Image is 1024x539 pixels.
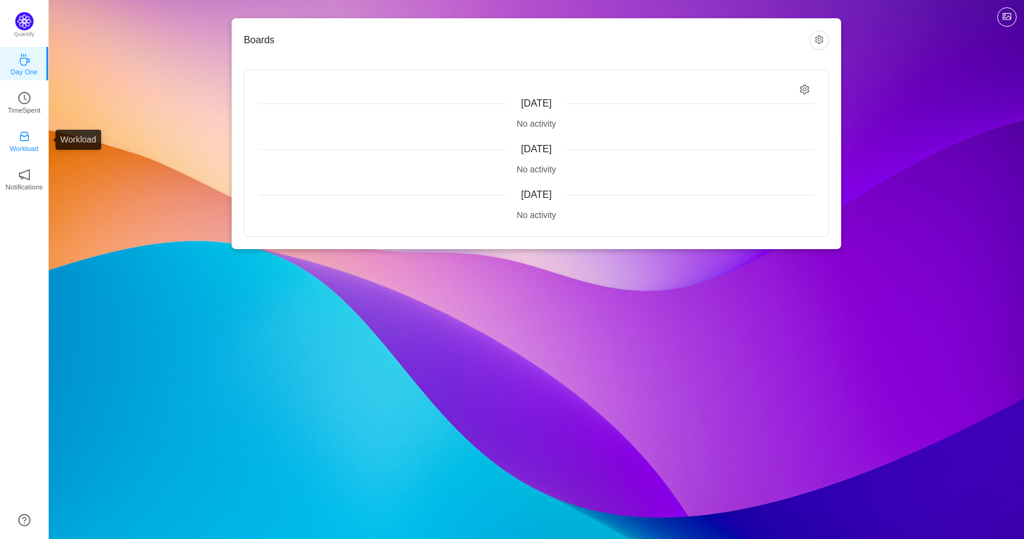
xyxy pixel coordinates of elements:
[259,163,814,176] div: No activity
[10,143,38,154] p: Workload
[18,514,30,526] a: icon: question-circle
[10,66,37,77] p: Day One
[997,7,1017,27] button: icon: picture
[8,105,41,116] p: TimeSpent
[15,12,34,30] img: Quantify
[18,96,30,108] a: icon: clock-circleTimeSpent
[521,144,552,154] span: [DATE]
[5,181,43,192] p: Notifications
[259,209,814,222] div: No activity
[18,57,30,69] a: icon: coffeeDay One
[18,130,30,143] i: icon: inbox
[521,98,552,108] span: [DATE]
[244,34,809,46] h3: Boards
[18,172,30,185] a: icon: notificationNotifications
[521,189,552,200] span: [DATE]
[14,30,35,39] p: Quantify
[18,134,30,146] a: icon: inboxWorkload
[259,118,814,130] div: No activity
[18,169,30,181] i: icon: notification
[18,54,30,66] i: icon: coffee
[18,92,30,104] i: icon: clock-circle
[809,30,829,50] button: icon: setting
[800,85,810,95] i: icon: setting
